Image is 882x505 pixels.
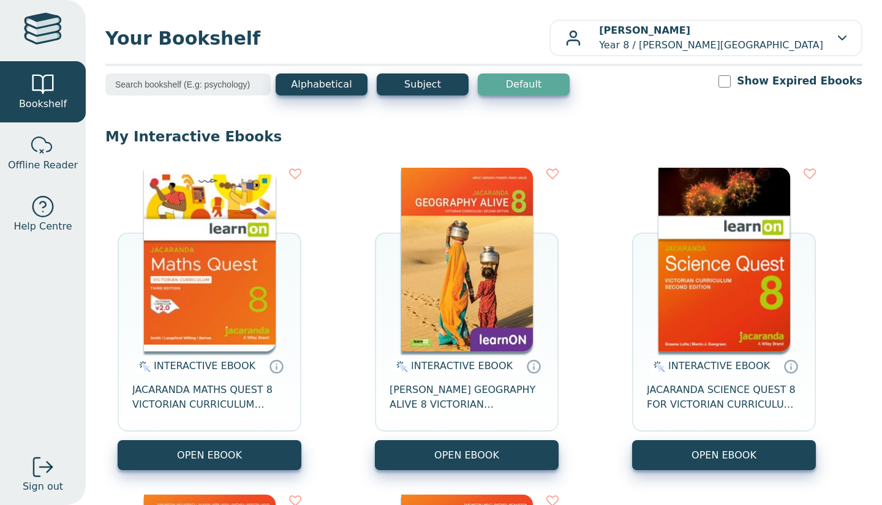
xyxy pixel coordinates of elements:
img: c004558a-e884-43ec-b87a-da9408141e80.jpg [144,168,276,351]
button: [PERSON_NAME]Year 8 / [PERSON_NAME][GEOGRAPHIC_DATA] [549,20,862,56]
button: Default [478,73,570,95]
span: Sign out [23,479,63,494]
button: Subject [377,73,469,95]
img: fffb2005-5288-ea11-a992-0272d098c78b.png [658,168,790,351]
p: My Interactive Ebooks [105,127,862,146]
span: INTERACTIVE EBOOK [154,360,255,372]
span: Help Centre [13,219,72,234]
span: Your Bookshelf [105,24,549,52]
button: OPEN EBOOK [632,440,816,470]
p: Year 8 / [PERSON_NAME][GEOGRAPHIC_DATA] [599,23,823,53]
span: INTERACTIVE EBOOK [411,360,513,372]
button: OPEN EBOOK [118,440,301,470]
a: Interactive eBooks are accessed online via the publisher’s portal. They contain interactive resou... [526,359,541,373]
img: 5407fe0c-7f91-e911-a97e-0272d098c78b.jpg [401,168,533,351]
label: Show Expired Ebooks [737,73,862,89]
span: Bookshelf [19,97,67,111]
button: Alphabetical [276,73,367,95]
a: Interactive eBooks are accessed online via the publisher’s portal. They contain interactive resou... [783,359,798,373]
span: [PERSON_NAME] GEOGRAPHY ALIVE 8 VICTORIAN CURRICULUM LEARNON EBOOK 2E [390,383,544,412]
span: JACARANDA MATHS QUEST 8 VICTORIAN CURRICULUM LEARNON EBOOK 3E [132,383,287,412]
span: JACARANDA SCIENCE QUEST 8 FOR VICTORIAN CURRICULUM LEARNON 2E EBOOK [647,383,801,412]
span: Offline Reader [8,158,78,173]
img: interactive.svg [135,359,151,374]
img: interactive.svg [650,359,665,374]
img: interactive.svg [393,359,408,374]
input: Search bookshelf (E.g: psychology) [105,73,271,95]
b: [PERSON_NAME] [599,24,690,36]
button: OPEN EBOOK [375,440,559,470]
a: Interactive eBooks are accessed online via the publisher’s portal. They contain interactive resou... [269,359,284,373]
span: INTERACTIVE EBOOK [668,360,770,372]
